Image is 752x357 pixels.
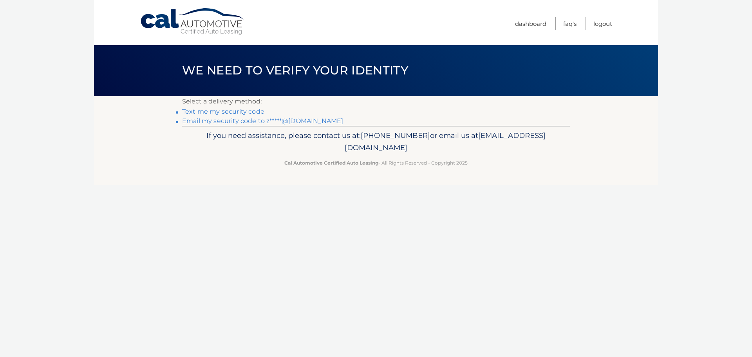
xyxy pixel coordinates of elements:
p: Select a delivery method: [182,96,570,107]
a: Text me my security code [182,108,264,115]
p: If you need assistance, please contact us at: or email us at [187,129,565,154]
p: - All Rights Reserved - Copyright 2025 [187,159,565,167]
span: [PHONE_NUMBER] [361,131,430,140]
a: Email my security code to z*****@[DOMAIN_NAME] [182,117,343,125]
span: We need to verify your identity [182,63,408,78]
strong: Cal Automotive Certified Auto Leasing [284,160,378,166]
a: Cal Automotive [140,8,246,36]
a: Dashboard [515,17,546,30]
a: Logout [593,17,612,30]
a: FAQ's [563,17,577,30]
